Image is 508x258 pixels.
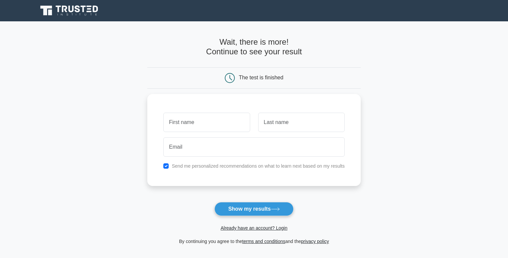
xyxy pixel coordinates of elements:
input: Last name [258,113,345,132]
input: Email [163,137,345,157]
div: The test is finished [239,75,283,80]
h4: Wait, there is more! Continue to see your result [147,37,361,57]
button: Show my results [214,202,293,216]
a: privacy policy [301,239,329,244]
a: Already have an account? Login [220,225,287,231]
a: terms and conditions [242,239,285,244]
div: By continuing you agree to the and the [143,237,365,245]
label: Send me personalized recommendations on what to learn next based on my results [172,163,345,169]
input: First name [163,113,250,132]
